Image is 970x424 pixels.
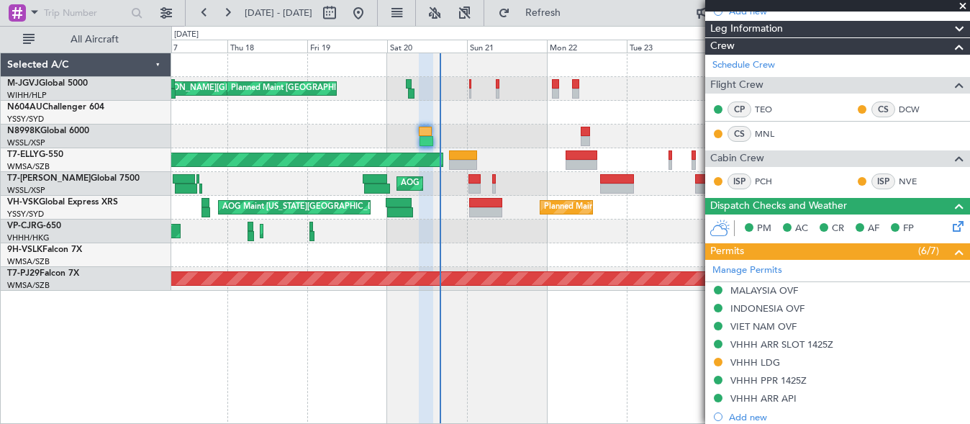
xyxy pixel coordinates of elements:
[730,284,798,297] div: MALAYSIA OVF
[7,245,82,254] a: 9H-VSLKFalcon 7X
[7,103,104,112] a: N604AUChallenger 604
[7,114,44,125] a: YSSY/SYD
[710,38,735,55] span: Crew
[627,40,707,53] div: Tue 23
[710,21,783,37] span: Leg Information
[755,103,787,116] a: TEO
[7,245,42,254] span: 9H-VSLK
[7,280,50,291] a: WMSA/SZB
[871,102,895,117] div: CS
[918,243,939,258] span: (6/7)
[16,28,156,51] button: All Aircraft
[727,126,751,142] div: CS
[307,40,387,53] div: Fri 19
[710,243,744,260] span: Permits
[727,102,751,117] div: CP
[7,256,50,267] a: WMSA/SZB
[148,40,227,53] div: Wed 17
[7,150,39,159] span: T7-ELLY
[37,35,152,45] span: All Aircraft
[757,222,771,236] span: PM
[795,222,808,236] span: AC
[227,40,307,53] div: Thu 18
[7,269,79,278] a: T7-PJ29Falcon 7X
[7,161,50,172] a: WMSA/SZB
[7,90,47,101] a: WIHH/HLP
[730,392,797,405] div: VHHH ARR API
[7,185,45,196] a: WSSL/XSP
[7,79,88,88] a: M-JGVJGlobal 5000
[7,209,44,220] a: YSSY/SYD
[7,222,37,230] span: VP-CJR
[7,79,39,88] span: M-JGVJ
[730,320,797,333] div: VIET NAM OVF
[387,40,467,53] div: Sat 20
[7,137,45,148] a: WSSL/XSP
[755,175,787,188] a: PCH
[730,374,807,387] div: VHHH PPR 1425Z
[7,103,42,112] span: N604AU
[730,338,833,351] div: VHHH ARR SLOT 1425Z
[222,197,468,218] div: AOG Maint [US_STATE][GEOGRAPHIC_DATA] ([US_STATE] City Intl)
[467,40,547,53] div: Sun 21
[7,198,39,207] span: VH-VSK
[231,78,400,99] div: Planned Maint [GEOGRAPHIC_DATA] (Seletar)
[174,29,199,41] div: [DATE]
[899,175,931,188] a: NVE
[7,174,91,183] span: T7-[PERSON_NAME]
[7,150,63,159] a: T7-ELLYG-550
[544,197,711,218] div: Planned Maint Sydney ([PERSON_NAME] Intl)
[710,77,763,94] span: Flight Crew
[899,103,931,116] a: DCW
[727,173,751,189] div: ISP
[712,263,782,278] a: Manage Permits
[7,222,61,230] a: VP-CJRG-650
[871,173,895,189] div: ISP
[832,222,844,236] span: CR
[903,222,914,236] span: FP
[710,198,847,215] span: Dispatch Checks and Weather
[7,233,50,243] a: VHHH/HKG
[401,173,559,194] div: AOG Maint [GEOGRAPHIC_DATA] (Seletar)
[712,58,775,73] a: Schedule Crew
[729,411,963,423] div: Add new
[44,2,127,24] input: Trip Number
[547,40,627,53] div: Mon 22
[245,6,312,19] span: [DATE] - [DATE]
[755,127,787,140] a: MNL
[491,1,578,24] button: Refresh
[729,5,963,17] div: Add new
[7,198,118,207] a: VH-VSKGlobal Express XRS
[730,302,804,315] div: INDONESIA OVF
[730,356,780,369] div: VHHH LDG
[7,127,89,135] a: N8998KGlobal 6000
[7,127,40,135] span: N8998K
[868,222,879,236] span: AF
[7,269,40,278] span: T7-PJ29
[7,174,140,183] a: T7-[PERSON_NAME]Global 7500
[710,150,764,167] span: Cabin Crew
[513,8,574,18] span: Refresh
